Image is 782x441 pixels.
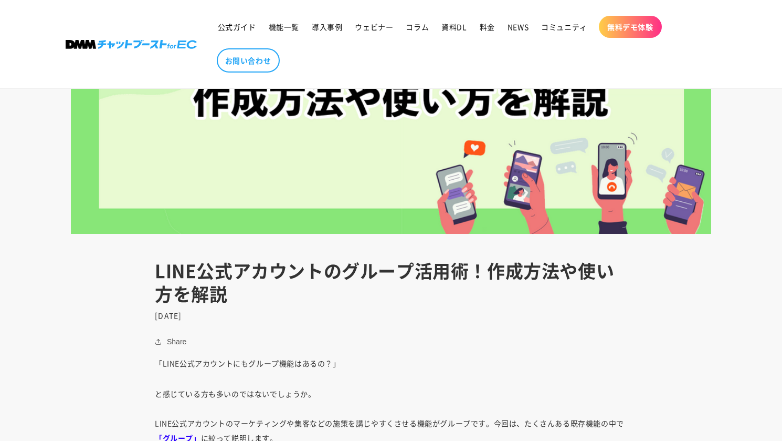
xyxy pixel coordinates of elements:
a: 無料デモ体験 [599,16,662,38]
a: 公式ガイド [212,16,262,38]
a: ウェビナー [348,16,399,38]
span: 公式ガイド [218,22,256,32]
span: 無料デモ体験 [607,22,653,32]
a: お問い合わせ [217,48,280,73]
span: コラム [406,22,429,32]
a: コラム [399,16,435,38]
h1: LINE公式アカウントのグループ活用術！作成方法や使い方を解説 [155,259,627,305]
time: [DATE] [155,310,182,321]
a: コミュニティ [535,16,594,38]
p: 「LINE公式アカウントにもグループ機能はあるの？」 [155,356,627,371]
a: 資料DL [435,16,473,38]
span: コミュニティ [541,22,587,32]
span: お問い合わせ [225,56,271,65]
span: NEWS [508,22,529,32]
a: NEWS [501,16,535,38]
a: 導入事例 [305,16,348,38]
img: 株式会社DMM Boost [66,40,197,49]
span: 資料DL [441,22,467,32]
a: 機能一覧 [262,16,305,38]
span: ウェビナー [355,22,393,32]
button: Share [155,335,189,348]
span: 導入事例 [312,22,342,32]
a: 料金 [473,16,501,38]
span: 機能一覧 [269,22,299,32]
span: 料金 [480,22,495,32]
